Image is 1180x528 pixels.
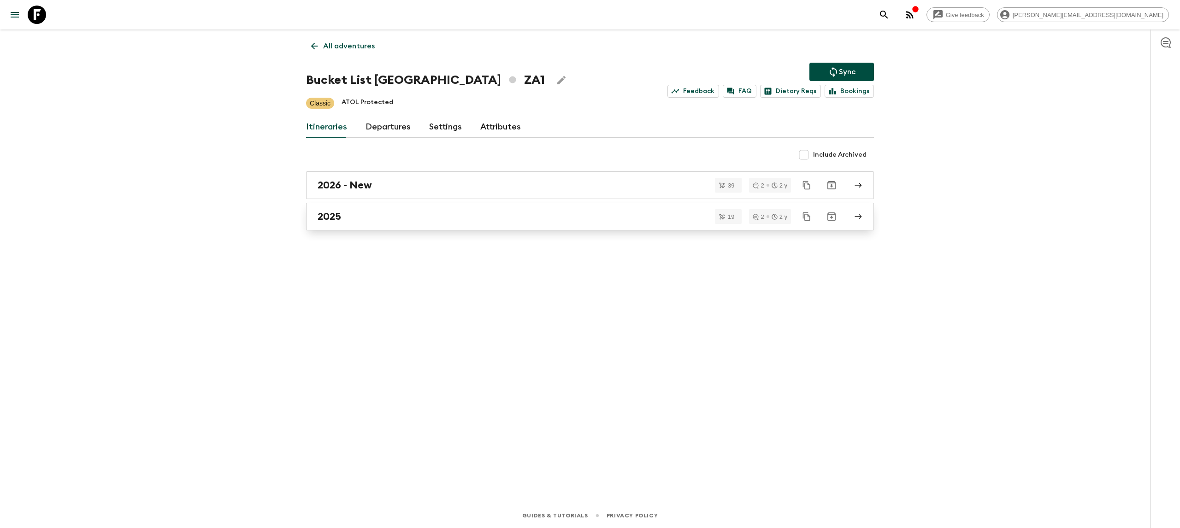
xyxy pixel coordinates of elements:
[839,66,855,77] p: Sync
[552,71,571,89] button: Edit Adventure Title
[318,211,341,223] h2: 2025
[926,7,990,22] a: Give feedback
[1008,12,1168,18] span: [PERSON_NAME][EMAIL_ADDRESS][DOMAIN_NAME]
[607,510,658,521] a: Privacy Policy
[306,71,545,89] h1: Bucket List [GEOGRAPHIC_DATA] ZA1
[722,214,740,220] span: 19
[825,85,874,98] a: Bookings
[798,177,815,194] button: Duplicate
[6,6,24,24] button: menu
[760,85,821,98] a: Dietary Reqs
[941,12,989,18] span: Give feedback
[323,41,375,52] p: All adventures
[813,150,867,159] span: Include Archived
[306,203,874,230] a: 2025
[310,99,330,108] p: Classic
[306,37,380,55] a: All adventures
[997,7,1169,22] div: [PERSON_NAME][EMAIL_ADDRESS][DOMAIN_NAME]
[522,510,588,521] a: Guides & Tutorials
[798,208,815,225] button: Duplicate
[772,214,787,220] div: 2 y
[723,85,756,98] a: FAQ
[306,171,874,199] a: 2026 - New
[318,179,372,191] h2: 2026 - New
[753,214,764,220] div: 2
[722,182,740,188] span: 39
[366,116,411,138] a: Departures
[809,63,874,81] button: Sync adventure departures to the booking engine
[667,85,719,98] a: Feedback
[822,207,841,226] button: Archive
[875,6,893,24] button: search adventures
[429,116,462,138] a: Settings
[342,98,393,109] p: ATOL Protected
[753,182,764,188] div: 2
[822,176,841,194] button: Archive
[480,116,521,138] a: Attributes
[306,116,347,138] a: Itineraries
[772,182,787,188] div: 2 y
